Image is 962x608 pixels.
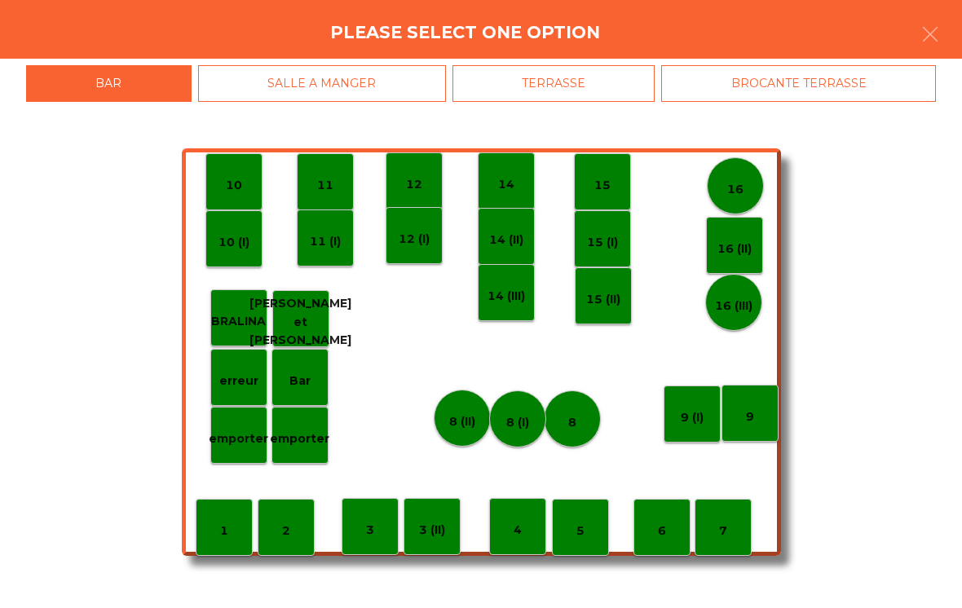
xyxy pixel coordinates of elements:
[452,65,655,102] div: TERRASSE
[211,312,266,331] p: BRALINA
[568,413,576,432] p: 8
[399,230,430,249] p: 12 (I)
[681,408,704,427] p: 9 (I)
[406,175,422,194] p: 12
[317,176,333,195] p: 11
[489,231,523,249] p: 14 (II)
[727,180,744,199] p: 16
[587,233,618,252] p: 15 (I)
[310,232,341,251] p: 11 (I)
[220,522,228,540] p: 1
[219,372,258,390] p: erreur
[449,412,475,431] p: 8 (II)
[226,176,242,195] p: 10
[514,521,522,540] p: 4
[198,65,446,102] div: SALLE A MANGER
[366,521,374,540] p: 3
[249,294,351,350] p: [PERSON_NAME] et [PERSON_NAME]
[209,430,268,448] p: emporter
[419,521,445,540] p: 3 (II)
[576,522,585,540] p: 5
[715,297,752,315] p: 16 (III)
[594,176,611,195] p: 15
[746,408,754,426] p: 9
[717,240,752,258] p: 16 (II)
[270,430,329,448] p: emporter
[586,290,620,309] p: 15 (II)
[661,65,936,102] div: BROCANTE TERRASSE
[498,175,514,194] p: 14
[26,65,192,102] div: BAR
[282,522,290,540] p: 2
[719,522,727,540] p: 7
[289,372,311,390] p: Bar
[488,287,525,306] p: 14 (III)
[658,522,666,540] p: 6
[330,20,600,45] h4: Please select one option
[218,233,249,252] p: 10 (I)
[506,413,529,432] p: 8 (I)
